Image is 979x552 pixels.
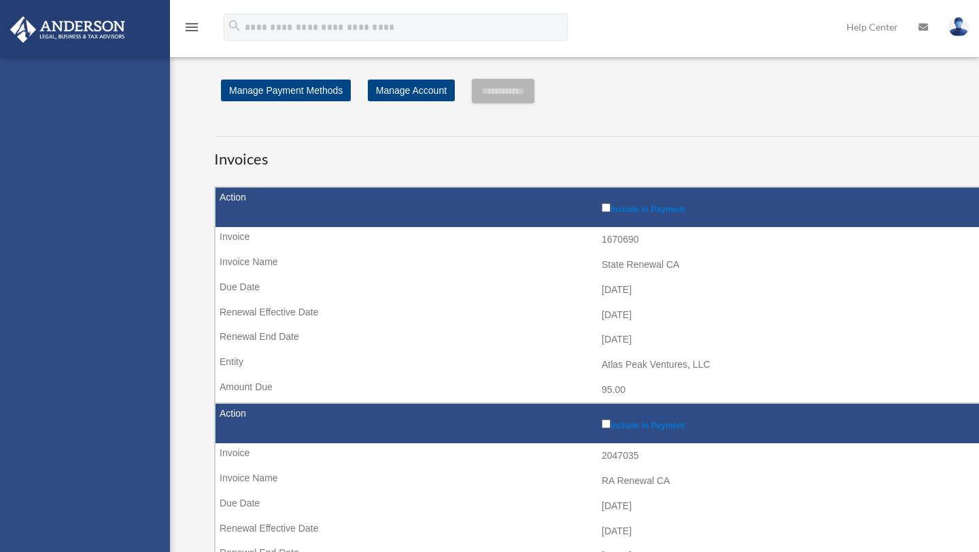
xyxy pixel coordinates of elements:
[221,80,351,101] a: Manage Payment Methods
[184,19,200,35] i: menu
[6,16,129,43] img: Anderson Advisors Platinum Portal
[602,203,611,212] input: Include in Payment
[368,80,455,101] a: Manage Account
[602,419,611,428] input: Include in Payment
[184,24,200,35] a: menu
[948,17,969,37] img: User Pic
[227,18,242,33] i: search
